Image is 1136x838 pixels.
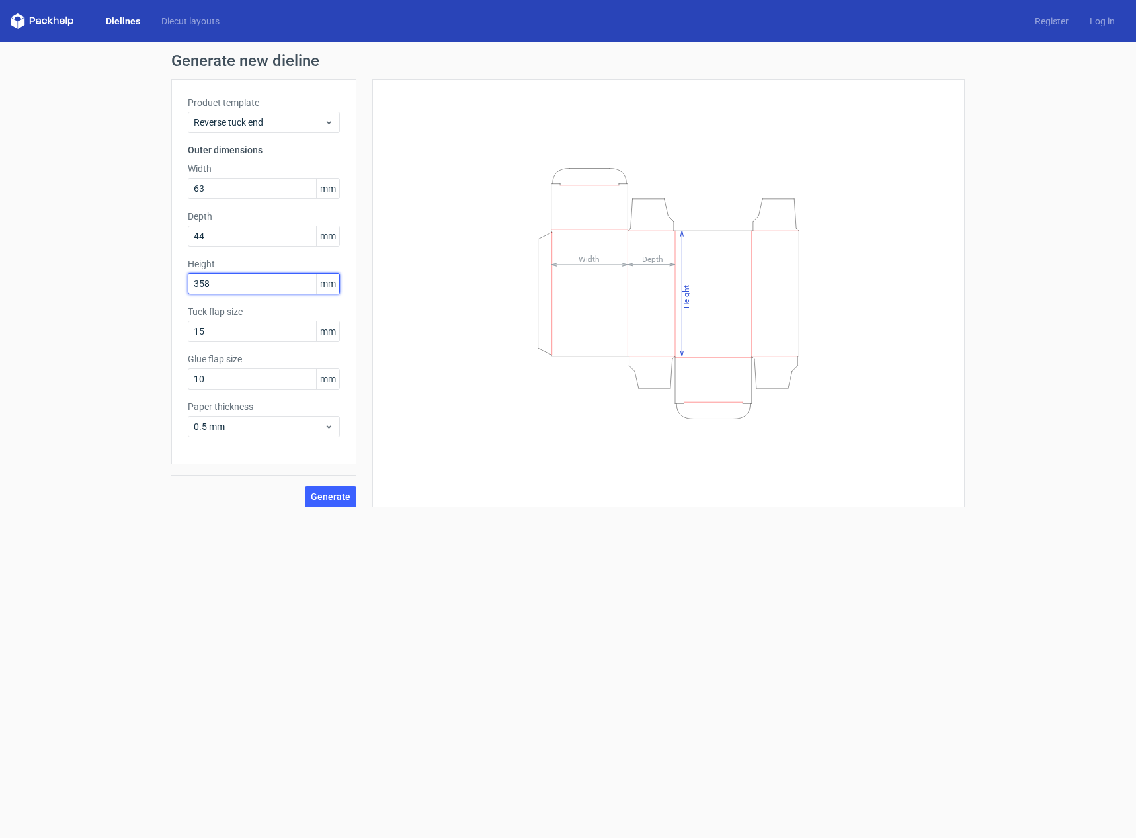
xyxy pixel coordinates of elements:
label: Product template [188,96,340,109]
span: mm [316,179,339,198]
a: Dielines [95,15,151,28]
tspan: Width [579,254,600,263]
label: Tuck flap size [188,305,340,318]
span: Generate [311,492,350,501]
a: Diecut layouts [151,15,230,28]
span: mm [316,321,339,341]
h1: Generate new dieline [171,53,965,69]
tspan: Depth [642,254,663,263]
label: Paper thickness [188,400,340,413]
label: Width [188,162,340,175]
label: Height [188,257,340,271]
a: Register [1024,15,1079,28]
label: Depth [188,210,340,223]
button: Generate [305,486,356,507]
a: Log in [1079,15,1125,28]
span: 0.5 mm [194,420,324,433]
h3: Outer dimensions [188,144,340,157]
span: mm [316,369,339,389]
tspan: Height [682,284,691,308]
span: mm [316,226,339,246]
span: Reverse tuck end [194,116,324,129]
label: Glue flap size [188,353,340,366]
span: mm [316,274,339,294]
